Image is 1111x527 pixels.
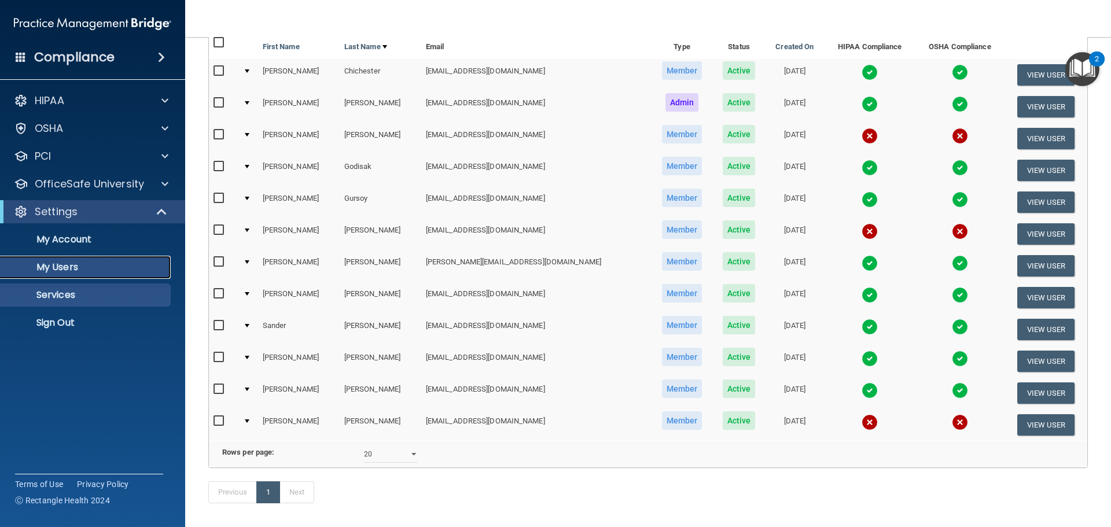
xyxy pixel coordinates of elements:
[862,351,878,367] img: tick.e7d51cea.svg
[1017,414,1075,436] button: View User
[862,96,878,112] img: tick.e7d51cea.svg
[258,218,340,250] td: [PERSON_NAME]
[723,316,756,334] span: Active
[8,261,165,273] p: My Users
[340,59,421,91] td: Chichester
[662,125,702,143] span: Member
[1017,319,1075,340] button: View User
[662,61,702,80] span: Member
[765,154,824,186] td: [DATE]
[1017,351,1075,372] button: View User
[723,220,756,239] span: Active
[258,314,340,345] td: Sander
[421,59,651,91] td: [EMAIL_ADDRESS][DOMAIN_NAME]
[256,481,280,503] a: 1
[862,255,878,271] img: tick.e7d51cea.svg
[421,377,651,409] td: [EMAIL_ADDRESS][DOMAIN_NAME]
[208,481,257,503] a: Previous
[765,282,824,314] td: [DATE]
[340,218,421,250] td: [PERSON_NAME]
[723,252,756,271] span: Active
[662,252,702,271] span: Member
[665,93,699,112] span: Admin
[765,186,824,218] td: [DATE]
[662,284,702,303] span: Member
[952,64,968,80] img: tick.e7d51cea.svg
[14,94,168,108] a: HIPAA
[713,31,765,59] th: Status
[765,345,824,377] td: [DATE]
[723,125,756,143] span: Active
[8,289,165,301] p: Services
[263,40,300,54] a: First Name
[662,220,702,239] span: Member
[8,234,165,245] p: My Account
[258,59,340,91] td: [PERSON_NAME]
[1017,96,1075,117] button: View User
[723,348,756,366] span: Active
[14,177,168,191] a: OfficeSafe University
[34,49,115,65] h4: Compliance
[258,409,340,440] td: [PERSON_NAME]
[421,123,651,154] td: [EMAIL_ADDRESS][DOMAIN_NAME]
[723,189,756,207] span: Active
[651,31,713,59] th: Type
[340,409,421,440] td: [PERSON_NAME]
[340,345,421,377] td: [PERSON_NAME]
[35,94,64,108] p: HIPAA
[723,284,756,303] span: Active
[258,91,340,123] td: [PERSON_NAME]
[862,160,878,176] img: tick.e7d51cea.svg
[340,377,421,409] td: [PERSON_NAME]
[662,316,702,334] span: Member
[1017,223,1075,245] button: View User
[952,414,968,430] img: cross.ca9f0e7f.svg
[952,128,968,144] img: cross.ca9f0e7f.svg
[862,287,878,303] img: tick.e7d51cea.svg
[723,93,756,112] span: Active
[340,186,421,218] td: Gursoy
[952,96,968,112] img: tick.e7d51cea.svg
[723,61,756,80] span: Active
[915,31,1005,59] th: OSHA Compliance
[35,177,144,191] p: OfficeSafe University
[421,154,651,186] td: [EMAIL_ADDRESS][DOMAIN_NAME]
[1017,255,1075,277] button: View User
[1065,52,1099,86] button: Open Resource Center, 2 new notifications
[421,31,651,59] th: Email
[723,157,756,175] span: Active
[952,255,968,271] img: tick.e7d51cea.svg
[77,478,129,490] a: Privacy Policy
[862,191,878,208] img: tick.e7d51cea.svg
[862,128,878,144] img: cross.ca9f0e7f.svg
[862,414,878,430] img: cross.ca9f0e7f.svg
[862,223,878,239] img: cross.ca9f0e7f.svg
[421,282,651,314] td: [EMAIL_ADDRESS][DOMAIN_NAME]
[952,351,968,367] img: tick.e7d51cea.svg
[952,191,968,208] img: tick.e7d51cea.svg
[1017,191,1075,213] button: View User
[1017,382,1075,404] button: View User
[421,409,651,440] td: [EMAIL_ADDRESS][DOMAIN_NAME]
[952,319,968,335] img: tick.e7d51cea.svg
[258,154,340,186] td: [PERSON_NAME]
[952,382,968,399] img: tick.e7d51cea.svg
[1017,287,1075,308] button: View User
[1095,59,1099,74] div: 2
[862,319,878,335] img: tick.e7d51cea.svg
[340,314,421,345] td: [PERSON_NAME]
[1017,128,1075,149] button: View User
[723,411,756,430] span: Active
[340,154,421,186] td: Godisak
[340,91,421,123] td: [PERSON_NAME]
[258,377,340,409] td: [PERSON_NAME]
[952,287,968,303] img: tick.e7d51cea.svg
[14,12,171,35] img: PMB logo
[662,379,702,398] span: Member
[258,282,340,314] td: [PERSON_NAME]
[662,189,702,207] span: Member
[862,64,878,80] img: tick.e7d51cea.svg
[765,409,824,440] td: [DATE]
[258,250,340,282] td: [PERSON_NAME]
[222,448,274,456] b: Rows per page:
